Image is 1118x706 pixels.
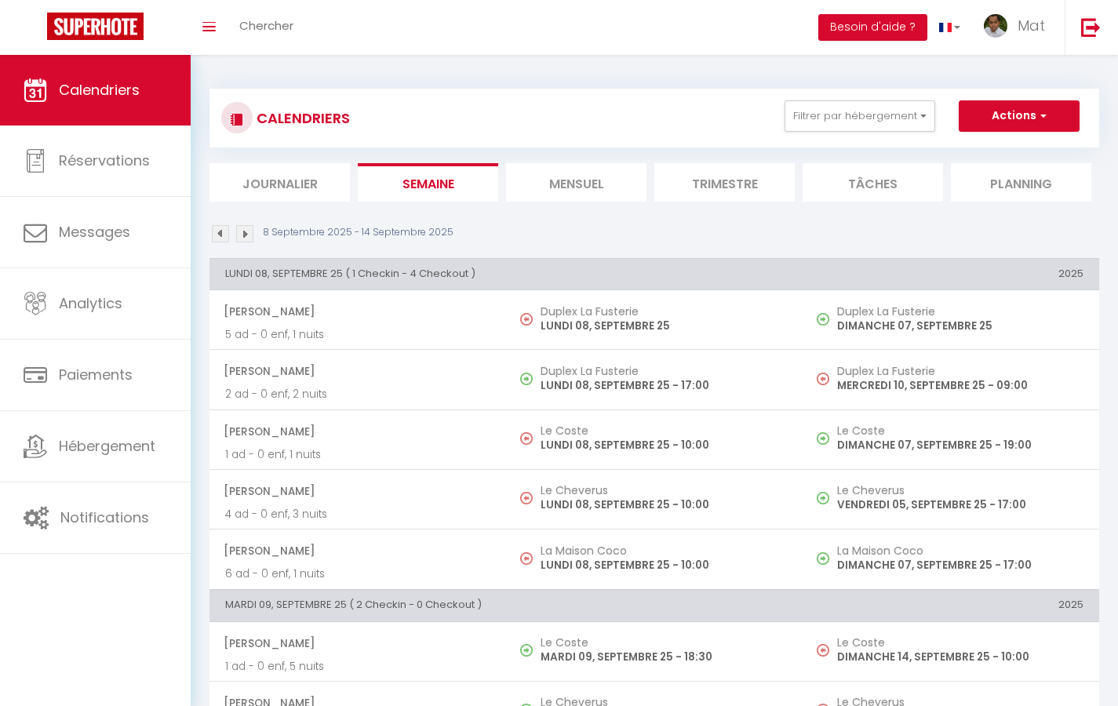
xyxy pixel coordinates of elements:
[541,636,787,649] h5: Le Coste
[253,100,350,136] h3: CALENDRIERS
[225,566,490,582] p: 6 ad - 0 enf, 1 nuits
[541,365,787,377] h5: Duplex La Fusterie
[209,163,350,202] li: Journalier
[59,222,130,242] span: Messages
[225,386,490,402] p: 2 ad - 0 enf, 2 nuits
[959,100,1080,132] button: Actions
[541,557,787,573] p: LUNDI 08, SEPTEMBRE 25 - 10:00
[951,163,1091,202] li: Planning
[520,492,533,504] img: NO IMAGE
[837,437,1083,453] p: DIMANCHE 07, SEPTEMBRE 25 - 19:00
[13,6,60,53] button: Ouvrir le widget de chat LiveChat
[541,544,787,557] h5: La Maison Coco
[59,80,140,100] span: Calendriers
[837,557,1083,573] p: DIMANCHE 07, SEPTEMBRE 25 - 17:00
[654,163,795,202] li: Trimestre
[541,424,787,437] h5: Le Coste
[224,356,490,386] span: [PERSON_NAME]
[224,536,490,566] span: [PERSON_NAME]
[520,313,533,326] img: NO IMAGE
[541,484,787,497] h5: Le Cheverus
[803,258,1099,289] th: 2025
[817,552,829,565] img: NO IMAGE
[837,484,1083,497] h5: Le Cheverus
[818,14,927,41] button: Besoin d'aide ?
[209,258,803,289] th: LUNDI 08, SEPTEMBRE 25 ( 1 Checkin - 4 Checkout )
[59,365,133,384] span: Paiements
[520,432,533,445] img: NO IMAGE
[47,13,144,40] img: Super Booking
[837,636,1083,649] h5: Le Coste
[837,365,1083,377] h5: Duplex La Fusterie
[541,377,787,394] p: LUNDI 08, SEPTEMBRE 25 - 17:00
[837,649,1083,665] p: DIMANCHE 14, SEPTEMBRE 25 - 10:00
[263,225,453,240] p: 8 Septembre 2025 - 14 Septembre 2025
[60,508,149,527] span: Notifications
[224,628,490,658] span: [PERSON_NAME]
[59,436,155,456] span: Hébergement
[984,14,1007,38] img: ...
[541,497,787,513] p: LUNDI 08, SEPTEMBRE 25 - 10:00
[803,163,943,202] li: Tâches
[541,305,787,318] h5: Duplex La Fusterie
[837,424,1083,437] h5: Le Coste
[785,100,935,132] button: Filtrer par hébergement
[837,377,1083,394] p: MERCREDI 10, SEPTEMBRE 25 - 09:00
[59,151,150,170] span: Réservations
[817,644,829,657] img: NO IMAGE
[224,297,490,326] span: [PERSON_NAME]
[225,326,490,343] p: 5 ad - 0 enf, 1 nuits
[837,318,1083,334] p: DIMANCHE 07, SEPTEMBRE 25
[239,17,293,34] span: Chercher
[837,305,1083,318] h5: Duplex La Fusterie
[541,437,787,453] p: LUNDI 08, SEPTEMBRE 25 - 10:00
[803,590,1099,621] th: 2025
[59,293,122,313] span: Analytics
[1018,16,1045,35] span: Mat
[209,590,803,621] th: MARDI 09, SEPTEMBRE 25 ( 2 Checkin - 0 Checkout )
[506,163,646,202] li: Mensuel
[541,318,787,334] p: LUNDI 08, SEPTEMBRE 25
[837,544,1083,557] h5: La Maison Coco
[224,476,490,506] span: [PERSON_NAME]
[817,432,829,445] img: NO IMAGE
[225,446,490,463] p: 1 ad - 0 enf, 1 nuits
[1081,17,1101,37] img: logout
[817,492,829,504] img: NO IMAGE
[225,506,490,522] p: 4 ad - 0 enf, 3 nuits
[224,417,490,446] span: [PERSON_NAME]
[358,163,498,202] li: Semaine
[541,649,787,665] p: MARDI 09, SEPTEMBRE 25 - 18:30
[817,313,829,326] img: NO IMAGE
[225,658,490,675] p: 1 ad - 0 enf, 5 nuits
[520,552,533,565] img: NO IMAGE
[817,373,829,385] img: NO IMAGE
[837,497,1083,513] p: VENDREDI 05, SEPTEMBRE 25 - 17:00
